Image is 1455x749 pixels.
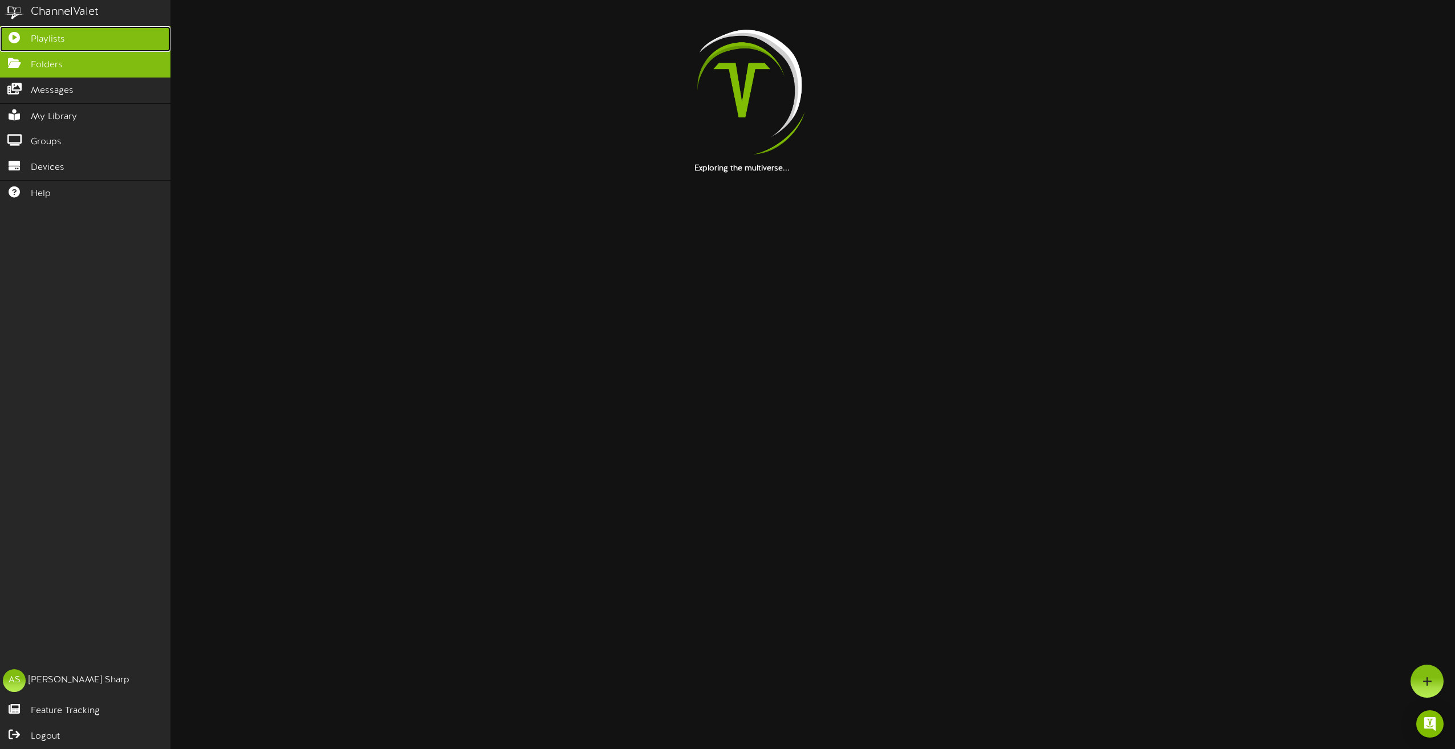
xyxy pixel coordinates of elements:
[31,84,74,97] span: Messages
[31,4,99,21] div: ChannelValet
[31,33,65,46] span: Playlists
[31,161,64,174] span: Devices
[3,669,26,692] div: AS
[669,17,815,163] img: loading-spinner-2.png
[31,59,63,72] span: Folders
[31,705,100,718] span: Feature Tracking
[31,188,51,201] span: Help
[29,674,129,687] div: [PERSON_NAME] Sharp
[1416,710,1444,738] div: Open Intercom Messenger
[694,164,790,173] strong: Exploring the multiverse...
[31,730,60,743] span: Logout
[31,136,62,149] span: Groups
[31,111,77,124] span: My Library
